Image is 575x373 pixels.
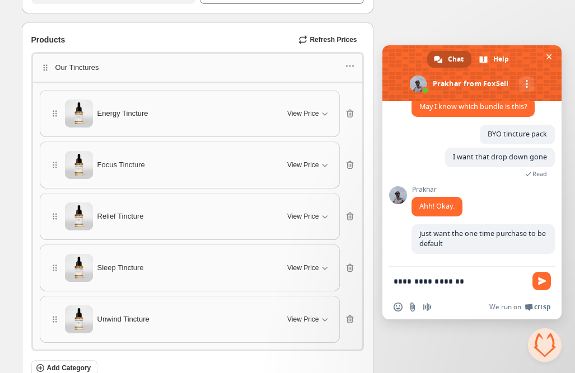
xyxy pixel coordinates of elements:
span: Chat [448,51,464,68]
span: Focus Tincture [97,159,145,171]
span: We run on [489,303,521,311]
textarea: Compose your message... [394,276,526,286]
div: Chat [427,51,471,68]
span: Close chat [543,51,555,63]
span: View Price [287,212,319,221]
span: Crisp [534,303,550,311]
span: View Price [287,263,319,272]
img: Relief Tincture [65,202,93,230]
div: More channels [519,77,534,92]
img: Unwind Tincture [65,305,93,333]
span: just want the one time purchase to be default [419,229,546,248]
p: Our Tinctures [55,62,99,73]
span: Ahh! Okay. [419,201,455,211]
span: Sleep Tincture [97,262,144,273]
span: Send a file [408,303,417,311]
a: We run onCrisp [489,303,550,311]
span: View Price [287,160,319,169]
span: May I know which bundle is this? [419,102,527,111]
div: Help [473,51,517,68]
span: Add Category [47,363,91,372]
button: View Price [281,259,336,277]
span: Relief Tincture [97,211,144,222]
button: View Price [281,156,336,174]
img: Focus Tincture [65,151,93,179]
span: Help [493,51,509,68]
span: View Price [287,109,319,118]
button: View Price [281,310,336,328]
span: Unwind Tincture [97,314,149,325]
span: Energy Tincture [97,108,148,119]
span: Refresh Prices [310,35,357,44]
button: Refresh Prices [294,32,363,48]
span: Products [31,34,66,45]
span: Send [532,272,551,290]
img: Sleep Tincture [65,254,93,282]
span: BYO tincture pack [488,129,547,139]
span: Audio message [423,303,432,311]
span: I want that drop down gone [453,152,547,162]
span: Read [532,170,547,178]
img: Energy Tincture [65,100,93,128]
button: View Price [281,207,336,225]
span: Insert an emoji [394,303,403,311]
span: Prakhar [412,186,462,193]
button: View Price [281,105,336,122]
span: View Price [287,315,319,324]
div: Close chat [528,328,562,362]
